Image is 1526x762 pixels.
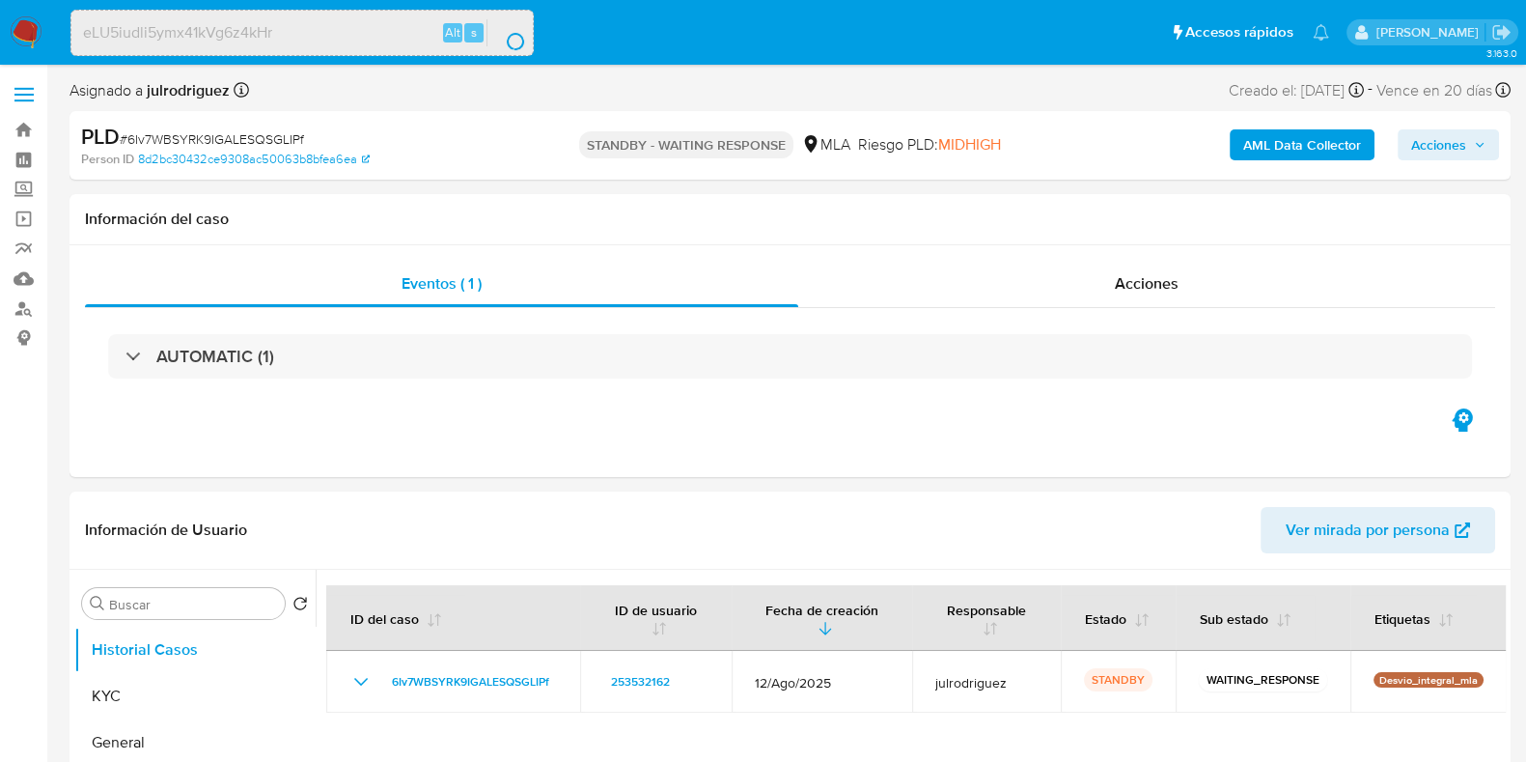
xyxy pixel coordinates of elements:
button: Volver al orden por defecto [292,596,308,617]
button: search-icon [486,19,526,46]
button: Ver mirada por persona [1261,507,1495,553]
h1: Información de Usuario [85,521,247,540]
span: Acciones [1115,272,1179,295]
div: AUTOMATIC (1) [108,334,1472,379]
b: PLD [81,121,120,152]
button: KYC [74,673,316,720]
h3: AUTOMATIC (1) [156,346,274,367]
button: AML Data Collector [1230,129,1374,160]
button: Historial Casos [74,627,316,673]
span: Ver mirada por persona [1286,507,1450,553]
div: Creado el: [DATE] [1229,77,1364,103]
b: AML Data Collector [1243,129,1361,160]
button: Buscar [90,596,105,611]
span: Eventos ( 1 ) [402,272,482,295]
button: Acciones [1398,129,1499,160]
a: 8d2bc30432ce9308ac50063b8bfea6ea [138,151,370,168]
p: STANDBY - WAITING RESPONSE [579,131,793,158]
p: julieta.rodriguez@mercadolibre.com [1375,23,1484,42]
b: Person ID [81,151,134,168]
b: julrodriguez [143,79,230,101]
span: Acciones [1411,129,1466,160]
a: Salir [1491,22,1512,42]
span: Alt [445,23,460,42]
span: - [1368,77,1373,103]
span: MIDHIGH [938,133,1001,155]
span: Vence en 20 días [1376,80,1492,101]
input: Buscar [109,596,277,613]
span: Accesos rápidos [1185,22,1293,42]
a: Notificaciones [1313,24,1329,41]
h1: Información del caso [85,210,1495,229]
input: Buscar usuario o caso... [71,20,533,45]
span: s [471,23,477,42]
span: Riesgo PLD: [858,134,1001,155]
span: Asignado a [69,80,230,101]
span: # 6Iv7WBSYRK9IGALESQSGLIPf [120,129,304,149]
div: MLA [801,134,850,155]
